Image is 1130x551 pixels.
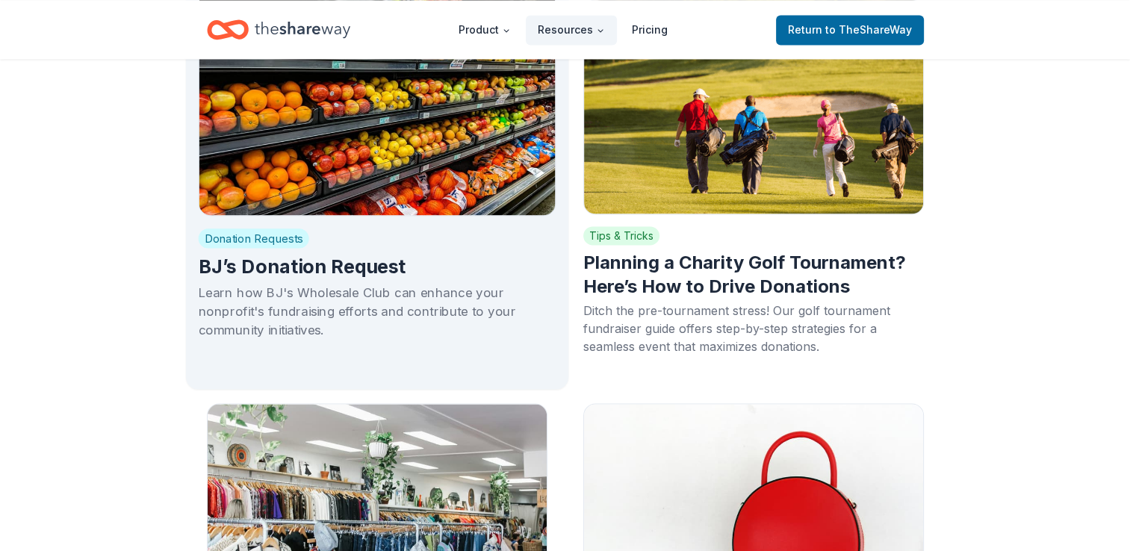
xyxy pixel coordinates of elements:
[825,23,912,36] span: to TheShareWay
[198,282,556,339] div: Learn how BJ's Wholesale Club can enhance your nonprofit's fundraising efforts and contribute to ...
[583,302,924,355] div: Ditch the pre-tournament stress! Our golf tournament fundraiser guide offers step-by-step strateg...
[583,251,924,299] h2: Planning a Charity Golf Tournament? Here’s How to Drive Donations
[788,21,912,39] span: Return
[198,255,556,280] h2: BJ’s Donation Request
[620,15,680,45] a: Pricing
[526,15,617,45] button: Resources
[207,12,350,47] a: Home
[447,15,523,45] button: Product
[583,226,659,245] span: Tips & Tricks
[776,15,924,45] a: Returnto TheShareWay
[198,228,308,248] span: Donation Requests
[447,12,680,47] nav: Main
